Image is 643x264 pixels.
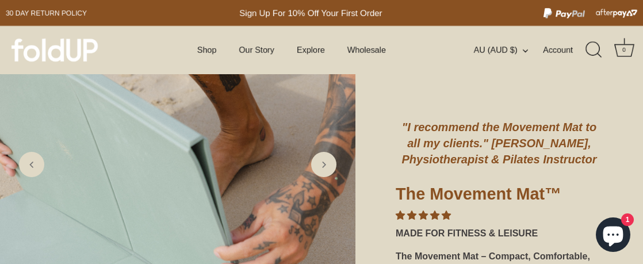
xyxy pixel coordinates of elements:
[396,211,451,220] span: 4.86 stars
[611,37,637,63] a: Cart
[169,39,415,61] div: Primary navigation
[187,39,227,61] a: Shop
[287,39,335,61] a: Explore
[581,37,607,63] a: Search
[402,121,597,166] em: "I recommend the Movement Mat to all my clients." [PERSON_NAME], Physiotherapist & Pilates Instru...
[618,44,630,56] div: 0
[229,39,284,61] a: Our Story
[396,228,538,238] strong: MADE FOR FITNESS & LEISURE
[592,217,634,255] inbox-online-store-chat: Shopify online store chat
[19,152,44,177] a: Previous slide
[543,43,584,57] a: Account
[337,39,396,61] a: Wholesale
[474,45,541,55] button: AU (AUD $)
[6,6,87,20] a: 30 day Return policy
[311,152,336,177] a: Next slide
[396,183,603,209] h1: The Movement Mat™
